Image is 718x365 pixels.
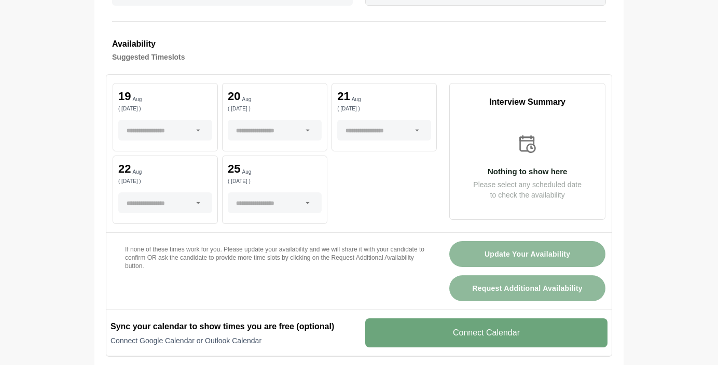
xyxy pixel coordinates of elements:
[365,318,607,347] v-button: Connect Calendar
[112,51,606,63] h4: Suggested Timeslots
[337,106,431,111] p: ( [DATE] )
[450,167,605,175] p: Nothing to show here
[450,96,605,108] p: Interview Summary
[228,106,322,111] p: ( [DATE] )
[111,320,353,333] h2: Sync your calendar to show times you are free (optional)
[352,97,361,102] p: Aug
[118,91,131,102] p: 19
[228,91,240,102] p: 20
[118,163,131,175] p: 22
[450,179,605,200] p: Please select any scheduled date to check the availability
[517,133,538,155] img: calender
[449,275,605,301] button: Request Additional Availability
[118,106,212,111] p: ( [DATE] )
[132,97,142,102] p: Aug
[242,97,252,102] p: Aug
[111,335,353,346] p: Connect Google Calendar or Outlook Calendar
[228,163,240,175] p: 25
[449,241,605,267] button: Update Your Availability
[112,37,606,51] h3: Availability
[242,170,252,175] p: Aug
[118,179,212,184] p: ( [DATE] )
[125,245,424,270] p: If none of these times work for you. Please update your availability and we will share it with yo...
[228,179,322,184] p: ( [DATE] )
[337,91,350,102] p: 21
[132,170,142,175] p: Aug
